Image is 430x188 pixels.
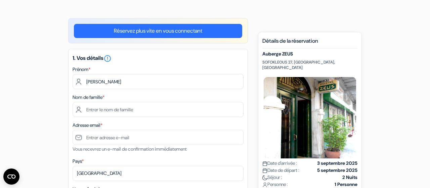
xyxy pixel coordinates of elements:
strong: 1 Personne [335,181,357,188]
a: Réservez plus vite en vous connectant [74,24,242,38]
img: calendar.svg [262,168,267,173]
small: Vous recevrez un e-mail de confirmation immédiatement [73,146,187,152]
label: Adresse email [73,122,102,129]
input: Entrez votre prénom [73,74,244,89]
img: calendar.svg [262,161,267,166]
img: user_icon.svg [262,182,267,187]
h5: Détails de la réservation [262,38,357,48]
button: Ouvrir le widget CMP [3,168,19,185]
h5: 1. Vos détails [73,54,244,63]
p: SOFOKLEOUS 27, [GEOGRAPHIC_DATA], [GEOGRAPHIC_DATA] [262,60,357,70]
input: Entrer adresse e-mail [73,130,244,145]
span: Date de départ : [262,167,299,174]
i: error_outline [103,54,112,63]
strong: 5 septembre 2025 [317,167,357,174]
img: moon.svg [262,175,267,180]
strong: 3 septembre 2025 [317,160,357,167]
label: Prénom [73,66,90,73]
span: Personne : [262,181,288,188]
h5: Auberge ZEUS [262,51,357,57]
label: Nom de famille [73,94,104,101]
input: Entrer le nom de famille [73,102,244,117]
span: Date d'arrivée : [262,160,297,167]
label: Pays [73,158,84,165]
a: error_outline [103,54,112,62]
span: Séjour : [262,174,282,181]
strong: 2 Nuits [342,174,357,181]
